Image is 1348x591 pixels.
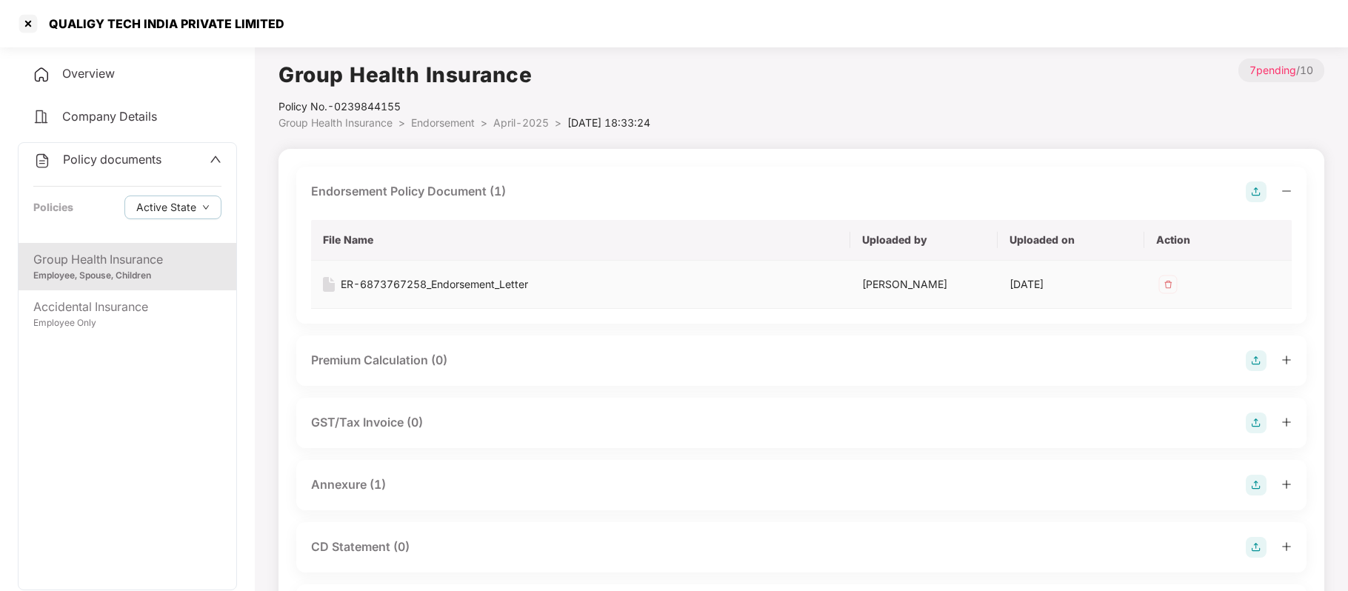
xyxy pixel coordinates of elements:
span: > [555,116,561,129]
span: plus [1281,541,1292,552]
span: [DATE] 18:33:24 [567,116,650,129]
span: Policy documents [63,152,161,167]
div: Policy No.- 0239844155 [278,98,650,115]
div: CD Statement (0) [311,538,410,556]
div: Endorsement Policy Document (1) [311,182,506,201]
span: plus [1281,355,1292,365]
span: > [398,116,405,129]
div: Accidental Insurance [33,298,221,316]
img: svg+xml;base64,PHN2ZyB4bWxucz0iaHR0cDovL3d3dy53My5vcmcvMjAwMC9zdmciIHdpZHRoPSIyOCIgaGVpZ2h0PSIyOC... [1246,537,1267,558]
div: [DATE] [1010,276,1133,293]
div: Group Health Insurance [33,250,221,269]
h1: Group Health Insurance [278,59,650,91]
span: up [210,153,221,165]
span: minus [1281,186,1292,196]
span: plus [1281,417,1292,427]
th: Uploaded on [998,220,1145,261]
img: svg+xml;base64,PHN2ZyB4bWxucz0iaHR0cDovL3d3dy53My5vcmcvMjAwMC9zdmciIHdpZHRoPSIyNCIgaGVpZ2h0PSIyNC... [33,66,50,84]
div: Policies [33,199,73,216]
span: 7 pending [1249,64,1296,76]
div: Employee, Spouse, Children [33,269,221,283]
div: Employee Only [33,316,221,330]
img: svg+xml;base64,PHN2ZyB4bWxucz0iaHR0cDovL3d3dy53My5vcmcvMjAwMC9zdmciIHdpZHRoPSIzMiIgaGVpZ2h0PSIzMi... [1156,273,1180,296]
span: Active State [136,199,196,216]
th: Action [1144,220,1292,261]
img: svg+xml;base64,PHN2ZyB4bWxucz0iaHR0cDovL3d3dy53My5vcmcvMjAwMC9zdmciIHdpZHRoPSIyNCIgaGVpZ2h0PSIyNC... [33,108,50,126]
img: svg+xml;base64,PHN2ZyB4bWxucz0iaHR0cDovL3d3dy53My5vcmcvMjAwMC9zdmciIHdpZHRoPSIyOCIgaGVpZ2h0PSIyOC... [1246,475,1267,495]
div: GST/Tax Invoice (0) [311,413,423,432]
img: svg+xml;base64,PHN2ZyB4bWxucz0iaHR0cDovL3d3dy53My5vcmcvMjAwMC9zdmciIHdpZHRoPSIyNCIgaGVpZ2h0PSIyNC... [33,152,51,170]
p: / 10 [1238,59,1324,82]
img: svg+xml;base64,PHN2ZyB4bWxucz0iaHR0cDovL3d3dy53My5vcmcvMjAwMC9zdmciIHdpZHRoPSIyOCIgaGVpZ2h0PSIyOC... [1246,350,1267,371]
span: Group Health Insurance [278,116,393,129]
span: Endorsement [411,116,475,129]
span: April-2025 [493,116,549,129]
div: QUALIGY TECH INDIA PRIVATE LIMITED [40,16,284,31]
div: Annexure (1) [311,475,386,494]
span: Company Details [62,109,157,124]
span: plus [1281,479,1292,490]
th: File Name [311,220,850,261]
img: svg+xml;base64,PHN2ZyB4bWxucz0iaHR0cDovL3d3dy53My5vcmcvMjAwMC9zdmciIHdpZHRoPSIxNiIgaGVpZ2h0PSIyMC... [323,277,335,292]
div: Premium Calculation (0) [311,351,447,370]
th: Uploaded by [850,220,998,261]
span: Overview [62,66,115,81]
div: ER-6873767258_Endorsement_Letter [341,276,528,293]
div: [PERSON_NAME] [862,276,986,293]
span: down [202,204,210,212]
img: svg+xml;base64,PHN2ZyB4bWxucz0iaHR0cDovL3d3dy53My5vcmcvMjAwMC9zdmciIHdpZHRoPSIyOCIgaGVpZ2h0PSIyOC... [1246,413,1267,433]
button: Active Statedown [124,196,221,219]
img: svg+xml;base64,PHN2ZyB4bWxucz0iaHR0cDovL3d3dy53My5vcmcvMjAwMC9zdmciIHdpZHRoPSIyOCIgaGVpZ2h0PSIyOC... [1246,181,1267,202]
span: > [481,116,487,129]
